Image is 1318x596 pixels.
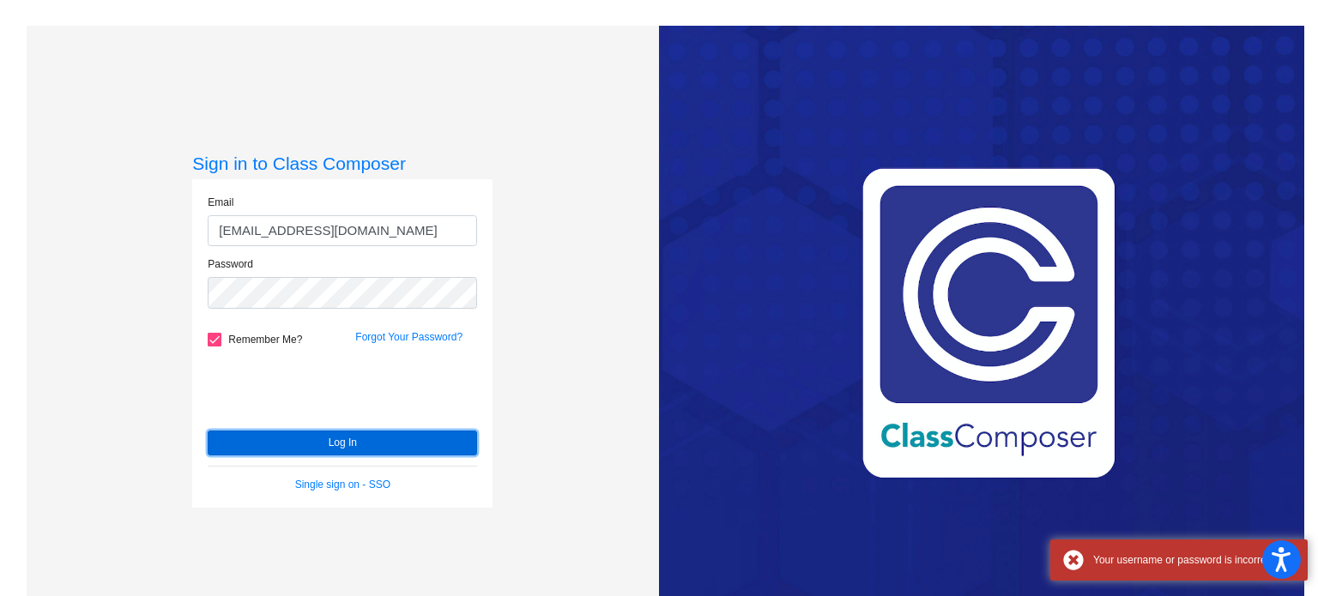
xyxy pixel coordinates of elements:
[192,153,493,174] h3: Sign in to Class Composer
[228,329,302,350] span: Remember Me?
[355,331,463,343] a: Forgot Your Password?
[208,355,469,422] iframe: reCAPTCHA
[208,256,253,272] label: Password
[1093,552,1295,568] div: Your username or password is incorrect
[208,430,477,455] button: Log In
[208,195,233,210] label: Email
[295,479,390,491] a: Single sign on - SSO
